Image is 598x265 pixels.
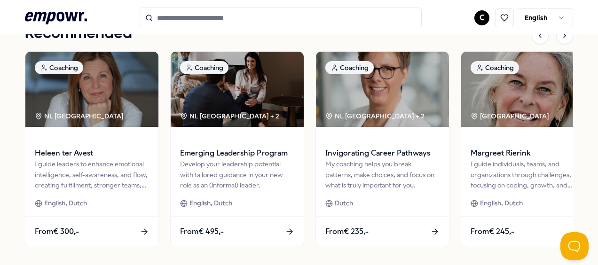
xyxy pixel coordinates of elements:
[180,226,224,238] span: From € 495,-
[180,111,279,121] div: NL [GEOGRAPHIC_DATA] + 2
[325,159,440,190] div: My coaching helps you break patterns, make choices, and focus on what is truly important for you.
[140,8,422,28] input: Search for products, categories or subcategories
[44,198,87,208] span: English, Dutch
[471,159,585,190] div: I guide individuals, teams, and organizations through challenges, focusing on coping, growth, and...
[461,52,594,127] img: package image
[471,226,514,238] span: From € 245,-
[25,52,158,127] img: package image
[325,111,425,121] div: NL [GEOGRAPHIC_DATA] + 2
[471,61,519,74] div: Coaching
[461,51,595,247] a: package imageCoaching[GEOGRAPHIC_DATA] Margreet RierinkI guide individuals, teams, and organizati...
[315,51,449,247] a: package imageCoachingNL [GEOGRAPHIC_DATA] + 2Invigorating Career PathwaysMy coaching helps you br...
[35,147,149,159] span: Heleen ter Avest
[171,52,304,127] img: package image
[471,111,551,121] div: [GEOGRAPHIC_DATA]
[316,52,449,127] img: package image
[189,198,232,208] span: English, Dutch
[325,147,440,159] span: Invigorating Career Pathways
[325,226,369,238] span: From € 235,-
[335,198,353,208] span: Dutch
[471,147,585,159] span: Margreet Rierink
[180,159,294,190] div: Develop your leadership potential with tailored guidance in your new role as an (informal) leader.
[35,226,79,238] span: From € 300,-
[25,51,159,247] a: package imageCoachingNL [GEOGRAPHIC_DATA] Heleen ter AvestI guide leaders to enhance emotional in...
[480,198,523,208] span: English, Dutch
[180,147,294,159] span: Emerging Leadership Program
[35,111,125,121] div: NL [GEOGRAPHIC_DATA]
[170,51,304,247] a: package imageCoachingNL [GEOGRAPHIC_DATA] + 2Emerging Leadership ProgramDevelop your leadership p...
[35,61,83,74] div: Coaching
[180,61,228,74] div: Coaching
[560,232,589,260] iframe: Help Scout Beacon - Open
[325,61,374,74] div: Coaching
[35,159,149,190] div: I guide leaders to enhance emotional intelligence, self-awareness, and flow, creating fulfillment...
[474,10,489,25] button: C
